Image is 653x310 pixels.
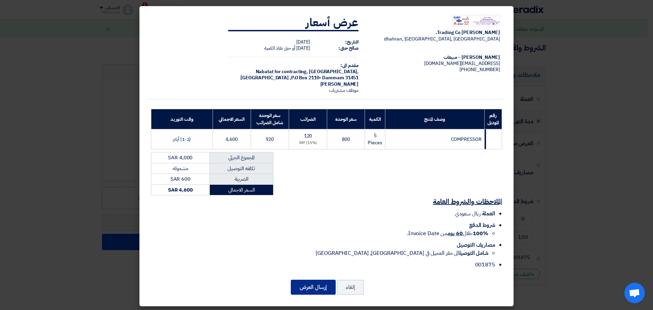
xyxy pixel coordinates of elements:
[455,210,481,218] span: ريال سعودي
[448,229,463,238] u: 60 يوم
[170,175,190,183] span: SAR 600
[484,109,502,129] th: رقم الموديل
[459,66,500,73] span: [PHONE_NUMBER]
[369,30,500,36] div: [PERSON_NAME] Trading Co.
[151,109,213,129] th: وقت التوريد
[473,229,488,238] strong: 100%
[451,136,482,143] span: COMPRESSOR
[329,87,358,94] span: موظف مشتريات
[469,221,495,229] span: شروط الدفع
[266,136,274,143] span: 920
[337,280,364,295] button: إلغاء
[327,109,365,129] th: سعر الوحدة
[338,45,358,52] strong: صالح حتى:
[213,109,251,129] th: السعر الاجمالي
[457,241,495,249] span: مصاريف التوصيل
[407,229,488,238] span: خلال من Invoice Date.
[340,62,358,69] strong: مقدم الى:
[210,184,273,195] td: السعر الاجمالي
[168,186,193,194] strong: SAR 4,600
[296,38,310,46] span: [DATE]
[424,60,500,67] span: [EMAIL_ADDRESS][DOMAIN_NAME]
[345,38,358,46] strong: التاريخ:
[256,68,308,75] span: Nabatat for contracting,
[433,196,502,207] u: الملاحظات والشروط العامة
[296,45,310,52] span: [DATE]
[304,132,312,140] span: 120
[292,140,324,146] div: (15%) VAT
[151,152,210,163] td: SAR 4,000
[289,109,327,129] th: الضرائب
[368,132,382,146] span: 5 Pieces
[320,81,359,88] span: [PERSON_NAME]
[385,109,484,129] th: وصف المنتج
[291,280,336,295] button: إرسال العرض
[369,54,500,61] div: [PERSON_NAME] – مبيعات
[482,210,495,218] span: العملة
[210,163,273,174] td: تكلفه التوصيل
[210,152,273,163] td: المجموع الجزئي
[240,68,359,81] span: [GEOGRAPHIC_DATA], [GEOGRAPHIC_DATA] ,P.O Box 2110- Dammam 31451
[452,15,500,27] img: Company Logo
[624,283,645,303] a: دردشة مفتوحة
[459,249,488,257] strong: شامل التوصيل
[342,136,350,143] span: 800
[151,261,495,269] li: 001875
[384,35,500,43] span: dhahran, [GEOGRAPHIC_DATA], [GEOGRAPHIC_DATA]
[225,136,238,143] span: 4,600
[306,14,358,31] strong: عرض أسعار
[251,109,289,129] th: سعر الوحدة شامل الضرائب
[173,136,191,143] span: (1-2) أيام
[264,45,295,52] span: أو حتى نفاذ الكمية
[365,109,385,129] th: الكمية
[173,165,188,172] span: مشموله
[210,174,273,185] td: الضريبة
[151,249,488,257] li: الى مقر العميل في [GEOGRAPHIC_DATA], [GEOGRAPHIC_DATA]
